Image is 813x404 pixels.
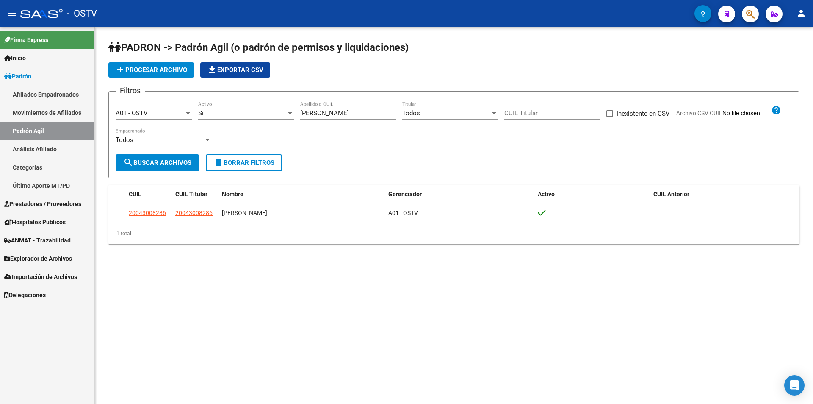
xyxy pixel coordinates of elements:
span: Gerenciador [388,191,422,198]
span: 20043008286 [175,209,213,216]
mat-icon: person [796,8,806,18]
span: Exportar CSV [207,66,263,74]
span: A01 - OSTV [116,109,148,117]
datatable-header-cell: Activo [534,185,650,203]
span: Inicio [4,53,26,63]
mat-icon: help [771,105,781,115]
span: Si [198,109,204,117]
span: Firma Express [4,35,48,45]
span: A01 - OSTV [388,209,418,216]
button: Buscar Archivos [116,154,199,171]
datatable-header-cell: Nombre [218,185,385,203]
mat-icon: menu [7,8,17,18]
span: Padrón [4,72,31,81]
mat-icon: delete [213,157,224,167]
span: Archivo CSV CUIL [676,110,722,117]
span: PADRON -> Padrón Agil (o padrón de permisos y liquidaciones) [108,42,409,53]
span: Importación de Archivos [4,272,77,281]
span: ANMAT - Trazabilidad [4,236,71,245]
input: Archivo CSV CUIL [722,110,771,117]
span: [PERSON_NAME] [222,209,267,216]
datatable-header-cell: CUIL [125,185,172,203]
span: Nombre [222,191,243,198]
mat-icon: add [115,64,125,75]
span: Inexistente en CSV [617,109,670,119]
span: Activo [538,191,555,198]
span: Todos [116,136,133,144]
span: CUIL Titular [175,191,207,198]
span: Procesar archivo [115,66,187,74]
span: Prestadores / Proveedores [4,199,81,209]
div: 1 total [108,223,799,244]
button: Procesar archivo [108,62,194,78]
span: Hospitales Públicos [4,217,66,227]
mat-icon: search [123,157,133,167]
span: CUIL Anterior [653,191,689,198]
div: Open Intercom Messenger [784,375,805,396]
span: Borrar Filtros [213,159,274,167]
button: Exportar CSV [200,62,270,78]
span: Explorador de Archivos [4,254,72,263]
span: CUIL [129,191,141,198]
span: Todos [402,109,420,117]
button: Borrar Filtros [206,154,282,171]
datatable-header-cell: CUIL Anterior [650,185,799,203]
span: 20043008286 [129,209,166,216]
datatable-header-cell: Gerenciador [385,185,534,203]
h3: Filtros [116,85,145,97]
span: - OSTV [67,4,97,23]
mat-icon: file_download [207,64,217,75]
datatable-header-cell: CUIL Titular [172,185,218,203]
span: Delegaciones [4,290,46,300]
span: Buscar Archivos [123,159,191,167]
